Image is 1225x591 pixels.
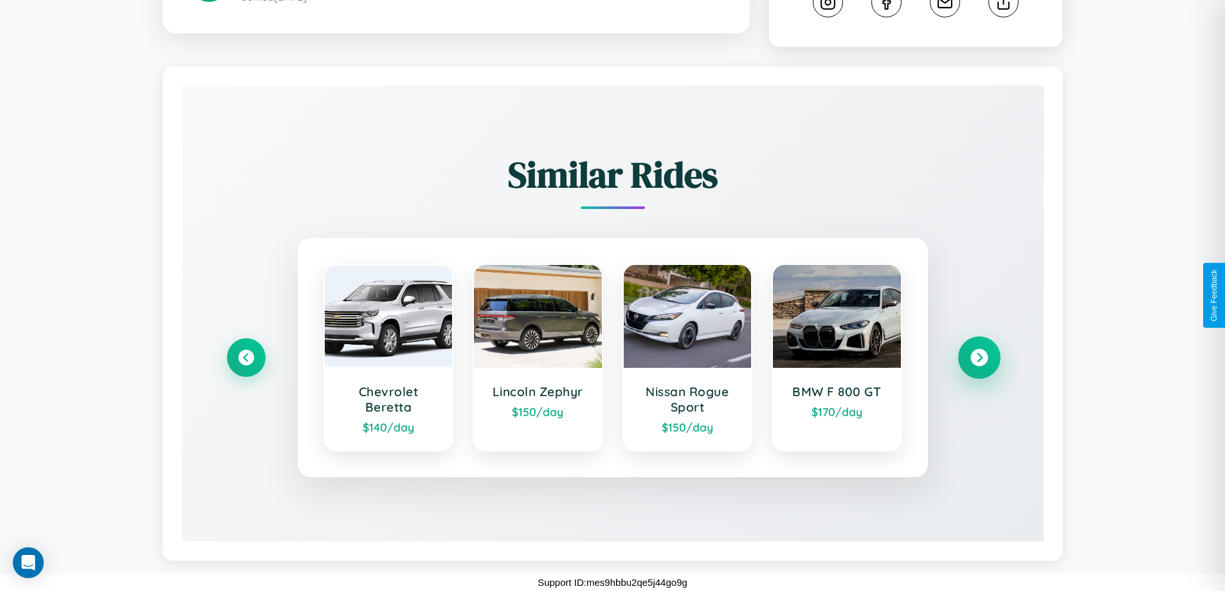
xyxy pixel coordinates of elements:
a: BMW F 800 GT$170/day [772,264,902,451]
h3: Lincoln Zephyr [487,384,589,399]
h3: Chevrolet Beretta [338,384,440,415]
div: $ 150 /day [487,405,589,419]
a: Lincoln Zephyr$150/day [473,264,603,451]
div: Give Feedback [1210,269,1219,322]
p: Support ID: mes9hbbu2qe5j44go9g [538,574,687,591]
div: Open Intercom Messenger [13,547,44,578]
a: Nissan Rogue Sport$150/day [622,264,753,451]
h3: Nissan Rogue Sport [637,384,739,415]
h3: BMW F 800 GT [786,384,888,399]
a: Chevrolet Beretta$140/day [323,264,454,451]
div: $ 140 /day [338,420,440,434]
div: $ 170 /day [786,405,888,419]
h2: Similar Rides [227,150,999,199]
div: $ 150 /day [637,420,739,434]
